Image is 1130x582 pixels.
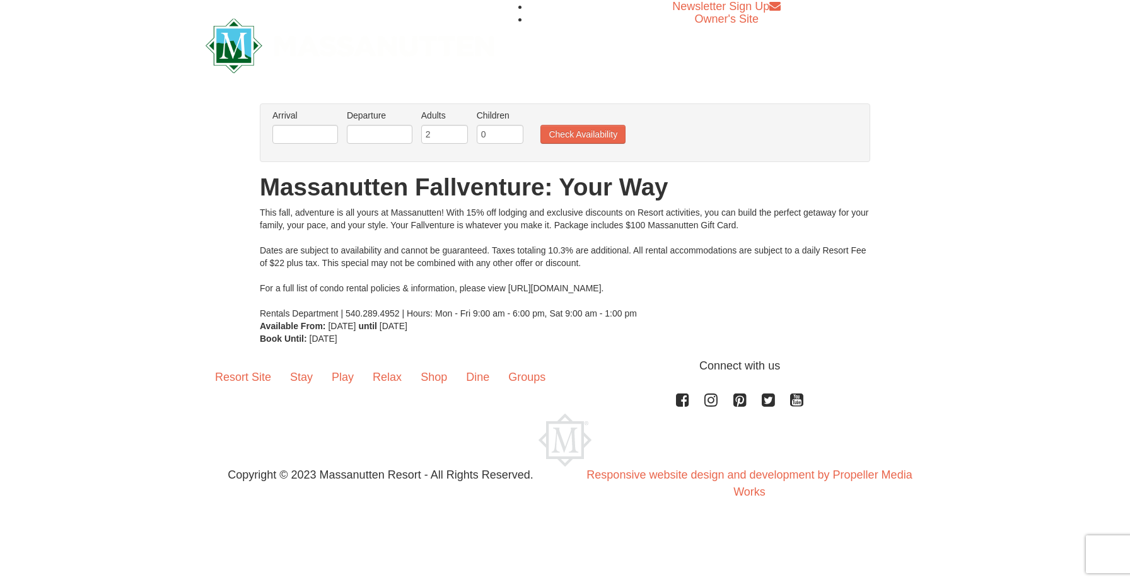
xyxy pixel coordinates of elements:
a: Owner's Site [695,13,759,25]
span: [DATE] [328,321,356,331]
strong: until [358,321,377,331]
a: Play [322,358,363,397]
label: Departure [347,109,412,122]
a: Relax [363,358,411,397]
strong: Available From: [260,321,326,331]
p: Connect with us [206,358,924,375]
h1: Massanutten Fallventure: Your Way [260,175,870,200]
div: This fall, adventure is all yours at Massanutten! With 15% off lodging and exclusive discounts on... [260,206,870,320]
a: Stay [281,358,322,397]
a: Resort Site [206,358,281,397]
button: Check Availability [540,125,626,144]
label: Arrival [272,109,338,122]
img: Massanutten Resort Logo [539,414,591,467]
a: Dine [457,358,499,397]
label: Children [477,109,523,122]
img: Massanutten Resort Logo [206,18,494,73]
strong: Book Until: [260,334,307,344]
p: Copyright © 2023 Massanutten Resort - All Rights Reserved. [196,467,565,484]
label: Adults [421,109,468,122]
a: Massanutten Resort [206,29,494,59]
a: Shop [411,358,457,397]
a: Groups [499,358,555,397]
a: Responsive website design and development by Propeller Media Works [586,469,912,498]
span: [DATE] [310,334,337,344]
span: [DATE] [380,321,407,331]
